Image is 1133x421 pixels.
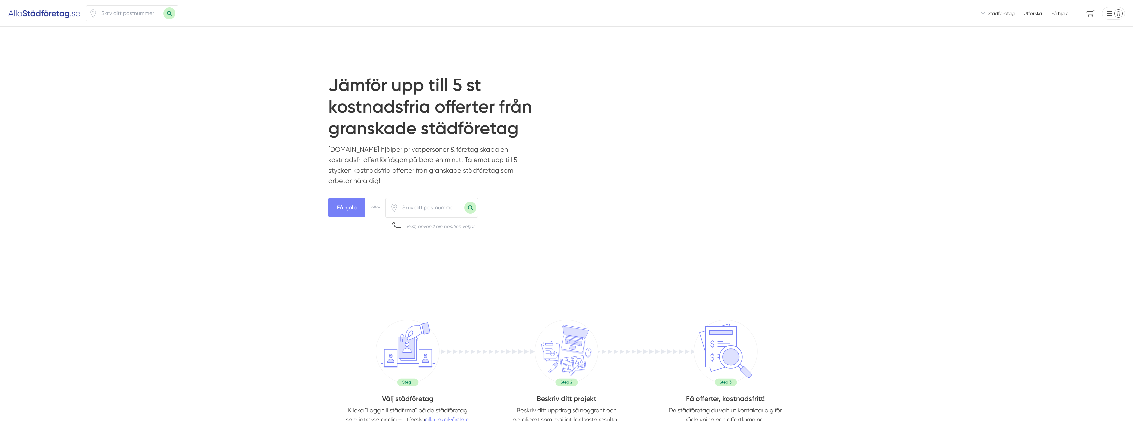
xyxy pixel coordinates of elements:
[646,394,805,406] h4: Få offerter, kostnadsfritt!
[328,198,365,217] span: Få hjälp
[328,144,529,189] p: [DOMAIN_NAME] hjälper privatpersoner & företag skapa en kostnadsfri offertförfrågan på bara en mi...
[390,204,398,212] svg: Pin / Karta
[390,204,398,212] span: Klicka för att använda din position.
[398,200,464,215] input: Skriv ditt postnummer
[464,202,476,214] button: Sök med postnummer
[370,203,380,212] div: eller
[407,223,474,230] div: Psst, använd din position vetja!
[89,9,97,18] span: Klicka för att använda din position.
[328,75,551,144] h1: Jämför upp till 5 st kostnadsfria offerter från granskade städföretag
[97,6,163,21] input: Skriv ditt postnummer
[89,9,97,18] svg: Pin / Karta
[988,10,1015,17] span: Städföretag
[1024,10,1042,17] a: Utforska
[163,7,175,19] button: Sök med postnummer
[1051,10,1068,17] span: Få hjälp
[8,8,81,19] img: Alla Städföretag
[328,394,487,406] h4: Välj städföretag
[1082,8,1099,19] span: navigation-cart
[487,394,646,406] h4: Beskriv ditt projekt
